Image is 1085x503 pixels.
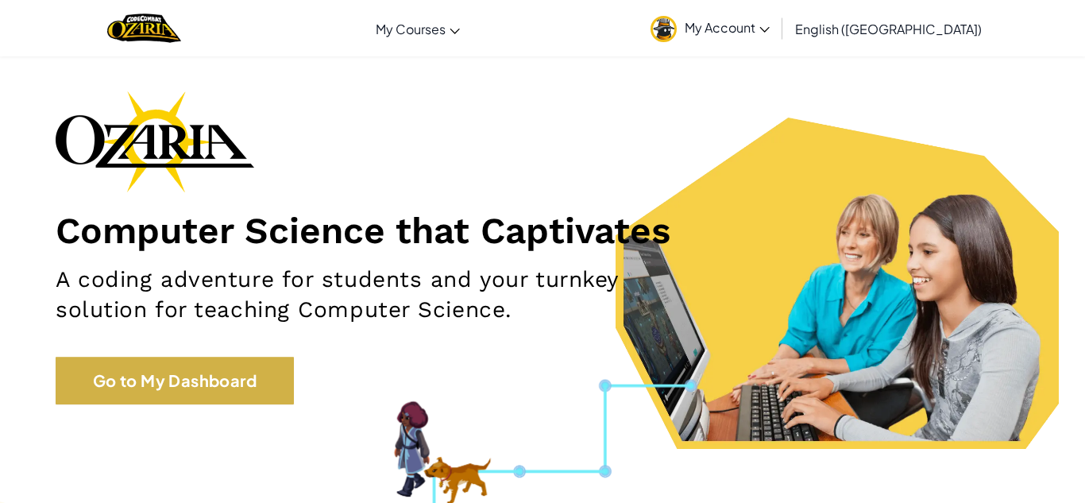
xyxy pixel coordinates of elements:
img: Ozaria branding logo [56,91,254,192]
h1: Computer Science that Captivates [56,208,1029,253]
a: Go to My Dashboard [56,357,294,404]
a: My Courses [368,7,468,50]
h2: A coding adventure for students and your turnkey solution for teaching Computer Science. [56,265,708,325]
img: Home [107,12,181,44]
a: Ozaria by CodeCombat logo [107,12,181,44]
span: My Account [685,19,770,36]
a: My Account [643,3,778,53]
span: My Courses [376,21,446,37]
a: English ([GEOGRAPHIC_DATA]) [787,7,990,50]
img: avatar [651,16,677,42]
span: English ([GEOGRAPHIC_DATA]) [795,21,982,37]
